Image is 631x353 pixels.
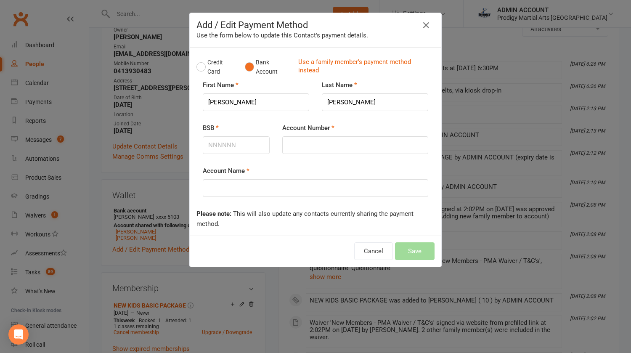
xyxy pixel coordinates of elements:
div: Use the form below to update this Contact's payment details. [196,30,435,40]
label: Last Name [322,80,357,90]
button: Bank Account [245,54,292,80]
button: Credit Card [196,54,236,80]
a: Use a family member's payment method instead [298,58,430,77]
label: Account Name [203,166,249,176]
label: BSB [203,123,219,133]
h4: Add / Edit Payment Method [196,20,435,30]
span: This will also update any contacts currently sharing the payment method. [196,210,414,228]
input: NNNNNN [203,136,270,154]
button: Close [419,19,433,32]
div: Open Intercom Messenger [8,324,29,345]
label: Account Number [282,123,334,133]
label: First Name [203,80,239,90]
strong: Please note: [196,210,231,218]
button: Cancel [354,242,393,260]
